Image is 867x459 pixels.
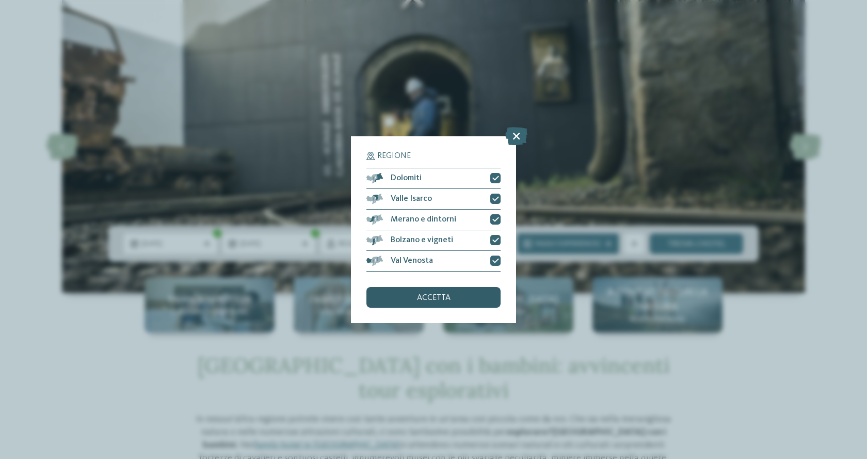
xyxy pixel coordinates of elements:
span: Val Venosta [391,257,433,265]
span: Dolomiti [391,174,422,182]
span: Bolzano e vigneti [391,236,453,244]
span: Regione [377,152,411,160]
span: Valle Isarco [391,195,432,203]
span: accetta [417,294,451,302]
span: Merano e dintorni [391,215,456,224]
